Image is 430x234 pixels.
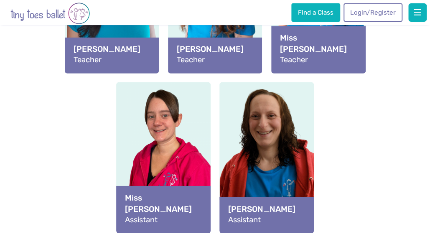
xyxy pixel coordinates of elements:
[74,55,102,64] span: Teacher
[280,55,308,64] span: Teacher
[280,32,357,55] strong: Miss [PERSON_NAME]
[228,215,261,224] span: Assistant
[343,3,402,22] a: Login/Register
[291,3,340,22] a: Find a Class
[116,82,211,233] a: View full-size image
[125,192,202,215] strong: Miss [PERSON_NAME]
[10,2,90,25] img: tiny toes ballet
[125,215,158,224] span: Assistant
[177,55,205,64] span: Teacher
[228,203,305,215] strong: [PERSON_NAME]
[177,43,254,55] strong: [PERSON_NAME]
[74,43,150,55] strong: [PERSON_NAME]
[219,82,314,233] a: View full-size image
